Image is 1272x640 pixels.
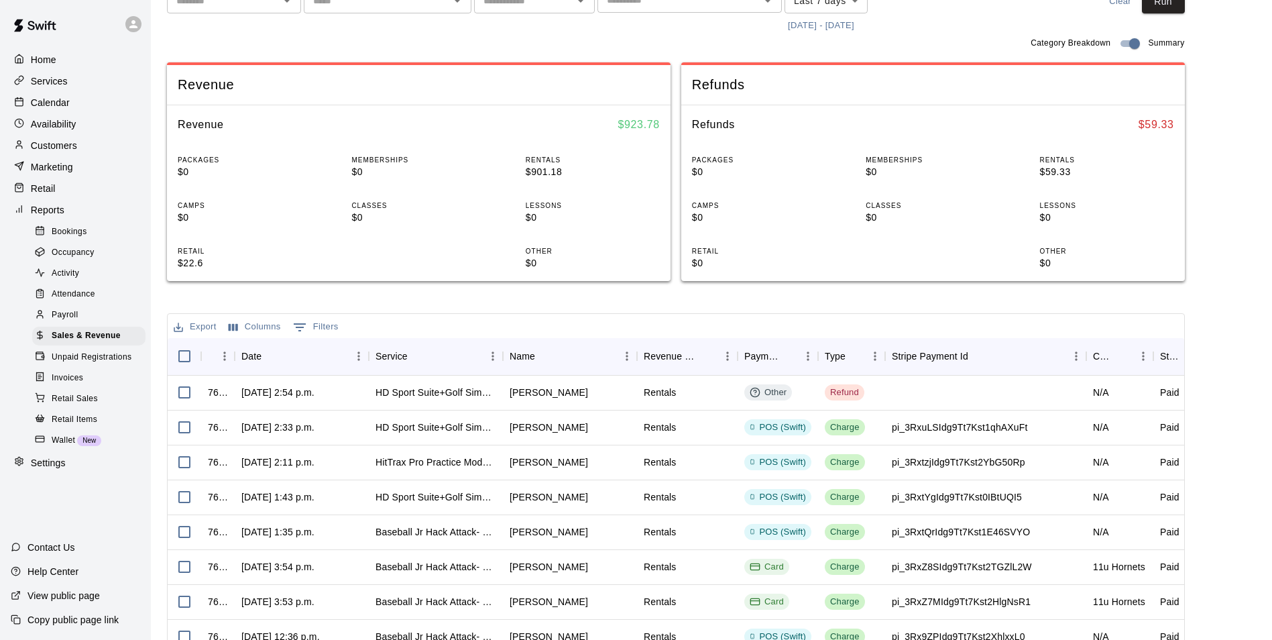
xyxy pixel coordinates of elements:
a: Attendance [32,284,151,305]
p: LESSONS [526,201,660,211]
div: Service [375,337,408,375]
div: Aug 19, 2025, 2:33 p.m. [241,421,314,434]
button: Sort [779,347,798,366]
p: CLASSES [351,201,485,211]
a: Services [11,71,140,91]
div: Attendance [32,285,146,304]
div: POS (Swift) [750,491,806,504]
div: Aug 19, 2025, 2:54 p.m. [241,386,314,399]
p: RENTALS [1040,155,1174,165]
button: Menu [1133,346,1153,366]
div: Paid [1160,386,1179,399]
div: HD Sport Suite+Golf Simulator- Private Room [375,421,496,434]
p: $0 [1040,211,1174,225]
div: N/A [1093,386,1109,399]
button: Sort [1114,347,1133,366]
a: Settings [11,453,140,473]
button: Menu [617,346,637,366]
div: Jacob Dickson [510,456,588,469]
p: $59.33 [1040,165,1174,179]
a: WalletNew [32,430,151,451]
div: POS (Swift) [750,456,806,469]
p: RENTALS [526,155,660,165]
p: OTHER [526,246,660,256]
button: Export [170,317,220,337]
span: Category Breakdown [1031,37,1110,50]
div: Revenue Category [637,337,738,375]
div: Date [241,337,262,375]
p: View public page [27,589,100,602]
div: Charge [830,596,860,608]
div: Sales & Revenue [32,327,146,345]
p: Home [31,53,56,66]
div: pi_3RxtYgIdg9Tt7Kst0IBtUQI5 [892,490,1022,504]
div: Payroll [32,306,146,325]
div: N/A [1093,525,1109,539]
a: Occupancy [32,242,151,263]
div: Jacob Dickson [510,490,588,504]
div: Calendar [11,93,140,113]
p: MEMBERSHIPS [351,155,485,165]
span: Revenue [178,76,660,94]
button: Select columns [225,317,284,337]
p: CLASSES [866,201,1000,211]
div: Bookings [32,223,146,242]
h6: Refunds [692,116,735,134]
div: HD Sport Suite+Golf Simulator- Private Room [375,386,496,399]
p: Reports [31,203,64,217]
a: Sales & Revenue [32,326,151,347]
p: OTHER [1040,246,1174,256]
span: Attendance [52,288,95,301]
p: $0 [178,165,312,179]
div: InvoiceId [201,337,235,375]
div: Name [510,337,535,375]
a: Retail Sales [32,388,151,409]
p: CAMPS [178,201,312,211]
div: Rentals [644,560,677,574]
a: Retail Items [32,409,151,430]
div: Customers [11,136,140,156]
div: Paid [1160,421,1179,434]
button: Sort [262,347,280,366]
span: Wallet [52,434,75,447]
div: Payment Method [738,337,818,375]
div: Charge [830,526,860,539]
h6: $ 923.78 [618,116,659,134]
div: Charge [830,421,860,434]
div: POS (Swift) [750,421,806,434]
div: Reports [11,200,140,220]
div: Type [818,337,885,375]
div: pi_3RxuLSIdg9Tt7Kst1qhAXuFt [892,421,1028,434]
div: William Duke [510,525,588,539]
button: Menu [1066,346,1086,366]
p: Contact Us [27,541,75,554]
p: Customers [31,139,77,152]
div: 762497 [208,595,228,608]
p: $0 [692,211,826,225]
p: $0 [351,165,485,179]
button: [DATE] - [DATE] [785,15,858,36]
div: Paid [1160,525,1179,539]
div: 764370 [208,490,228,504]
div: Marketing [11,157,140,177]
button: Sort [535,347,554,366]
a: Home [11,50,140,70]
span: Payroll [52,309,78,322]
div: Paid [1160,490,1179,504]
a: Availability [11,114,140,134]
div: Baseball Jr Hack Attack- Perfect for all skill levels [375,560,496,574]
div: Rentals [644,421,677,434]
span: Bookings [52,225,87,239]
div: Payment Method [744,337,779,375]
div: Card [750,596,784,608]
span: Activity [52,267,79,280]
div: 11u Hornets [1093,595,1145,608]
p: LESSONS [1040,201,1174,211]
h6: Revenue [178,116,224,134]
div: Stripe Payment Id [892,337,968,375]
div: 764536 [208,386,228,399]
div: Revenue Category [644,337,699,375]
div: Rentals [644,595,677,608]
